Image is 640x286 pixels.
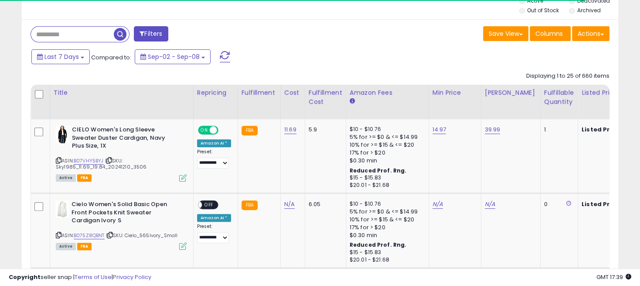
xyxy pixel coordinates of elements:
span: OFF [202,201,216,209]
div: 17% for > $20 [350,149,422,157]
span: FBA [77,243,92,250]
button: Sep-02 - Sep-08 [135,49,211,64]
b: Listed Price: [582,125,621,134]
span: ON [199,127,210,134]
div: Repricing [197,88,234,97]
a: N/A [485,200,495,209]
div: $0.30 min [350,157,422,165]
div: Fulfillment Cost [309,88,342,107]
b: Listed Price: [582,200,621,208]
small: Amazon Fees. [350,97,355,105]
div: $15 - $15.83 [350,174,422,182]
b: Reduced Prof. Rng. [350,167,407,174]
a: B07VHY5BYJ [74,157,104,165]
button: Actions [572,26,609,41]
div: Amazon AI * [197,139,231,147]
small: FBA [242,200,258,210]
a: Privacy Policy [113,273,151,281]
span: 2025-09-16 17:39 GMT [596,273,631,281]
div: Title [54,88,190,97]
div: $10 - $10.76 [350,200,422,208]
div: $20.01 - $21.68 [350,256,422,264]
span: FBA [77,174,92,182]
b: Reduced Prof. Rng. [350,241,407,248]
div: $15 - $15.83 [350,249,422,256]
a: N/A [284,200,295,209]
a: B075Z8QBNT [74,232,105,239]
button: Filters [134,26,168,41]
img: 31da460WcEL._SL40_.jpg [56,200,69,218]
div: 5% for >= $0 & <= $14.99 [350,133,422,141]
div: Displaying 1 to 25 of 660 items [526,72,609,80]
span: Sep-02 - Sep-08 [148,52,200,61]
button: Columns [530,26,571,41]
a: Terms of Use [75,273,112,281]
div: $10 - $10.76 [350,126,422,133]
a: 14.97 [432,125,446,134]
strong: Copyright [9,273,41,281]
div: ASIN: [56,126,187,181]
span: All listings currently available for purchase on Amazon [56,174,76,182]
div: $20.01 - $21.68 [350,182,422,189]
span: Last 7 Days [44,52,79,61]
div: Amazon Fees [350,88,425,97]
button: Last 7 Days [31,49,90,64]
div: 5% for >= $0 & <= $14.99 [350,208,422,216]
div: 10% for >= $15 & <= $20 [350,216,422,224]
div: Preset: [197,224,231,243]
div: [PERSON_NAME] [485,88,537,97]
label: Out of Stock [527,7,559,14]
a: 39.99 [485,125,500,134]
a: N/A [432,200,443,209]
small: FBA [242,126,258,135]
div: 6.05 [309,200,339,208]
img: 416rre1bBsL._SL40_.jpg [56,126,70,143]
span: | SKU: Sky1985_11.69_19.84_20241210_3506 [56,157,147,170]
div: $0.30 min [350,231,422,239]
div: 17% for > $20 [350,224,422,231]
span: | SKU: Cielo_565Ivory_Small [106,232,178,239]
b: Cielo Women's Solid Basic Open Front Pockets Knit Sweater Cardigan Ivory S [71,200,177,227]
span: Columns [535,29,563,38]
div: Fulfillment [242,88,277,97]
b: CIELO Women's Long Sleeve Sweater Duster Cardigan, Navy Plus Size, 1X [72,126,178,152]
div: Preset: [197,149,231,169]
label: Archived [577,7,601,14]
div: Min Price [432,88,477,97]
div: 1 [544,126,571,134]
a: 11.69 [284,125,296,134]
div: Fulfillable Quantity [544,88,574,107]
div: 10% for >= $15 & <= $20 [350,141,422,149]
button: Save View [483,26,528,41]
span: All listings currently available for purchase on Amazon [56,243,76,250]
div: Cost [284,88,301,97]
div: 0 [544,200,571,208]
span: Compared to: [91,53,131,62]
div: Amazon AI * [197,214,231,222]
div: seller snap | | [9,273,151,282]
div: ASIN: [56,200,187,249]
div: 5.9 [309,126,339,134]
span: OFF [217,127,231,134]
